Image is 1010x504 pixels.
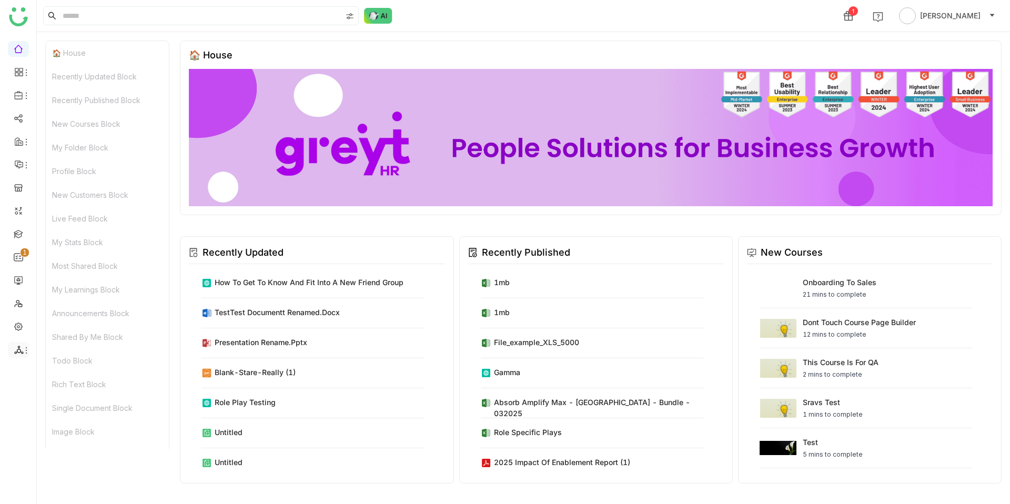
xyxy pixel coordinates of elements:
[46,230,169,254] div: My Stats Block
[203,245,284,260] div: Recently Updated
[897,7,997,24] button: [PERSON_NAME]
[494,307,510,318] div: 1mb
[46,278,169,301] div: My Learnings Block
[494,457,630,468] div: 2025 Impact of Enablement Report (1)
[494,277,510,288] div: 1mb
[46,207,169,230] div: Live Feed Block
[23,247,27,258] p: 1
[849,6,858,16] div: 1
[494,427,562,438] div: Role Specific Plays
[46,88,169,112] div: Recently Published Block
[9,7,28,26] img: logo
[346,12,354,21] img: search-type.svg
[46,420,169,443] div: Image Block
[803,370,878,379] div: 2 mins to complete
[494,337,579,348] div: file_example_XLS_5000
[364,8,392,24] img: ask-buddy-normal.svg
[46,159,169,183] div: Profile Block
[46,41,169,65] div: 🏠 House
[803,330,916,339] div: 12 mins to complete
[803,277,876,288] div: Onboarding to Sales
[215,367,296,378] div: blank-stare-really (1)
[46,301,169,325] div: Announcements Block
[46,443,169,467] div: Document Block
[189,69,993,206] img: 68ca8a786afc163911e2cfd3
[899,7,916,24] img: avatar
[482,245,570,260] div: Recently Published
[803,437,863,448] div: test
[761,245,823,260] div: New Courses
[189,49,233,61] div: 🏠 House
[920,10,981,22] span: [PERSON_NAME]
[46,112,169,136] div: New Courses Block
[21,248,29,257] nz-badge-sup: 1
[46,136,169,159] div: My Folder Block
[494,367,520,378] div: Gamma
[803,357,878,368] div: This course is for QA
[215,427,243,438] div: Untitled
[46,349,169,372] div: Todo Block
[46,396,169,420] div: Single Document Block
[494,397,704,419] div: Absorb Amplify Max - [GEOGRAPHIC_DATA] - Bundle - 032025
[803,290,876,299] div: 21 mins to complete
[46,183,169,207] div: New Customers Block
[215,457,243,468] div: Untitled
[803,410,863,419] div: 1 mins to complete
[215,337,307,348] div: Presentation rename.pptx
[46,65,169,88] div: Recently Updated Block
[803,317,916,328] div: Dont touch course page builder
[215,277,403,288] div: How to Get to Know and Fit Into a New Friend Group
[46,325,169,349] div: Shared By Me Block
[215,307,340,318] div: TestTest Documentt renamed.docx
[873,12,883,22] img: help.svg
[46,372,169,396] div: Rich Text Block
[803,397,863,408] div: sravs test
[46,254,169,278] div: Most Shared Block
[215,397,276,408] div: role play testing
[803,450,863,459] div: 5 mins to complete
